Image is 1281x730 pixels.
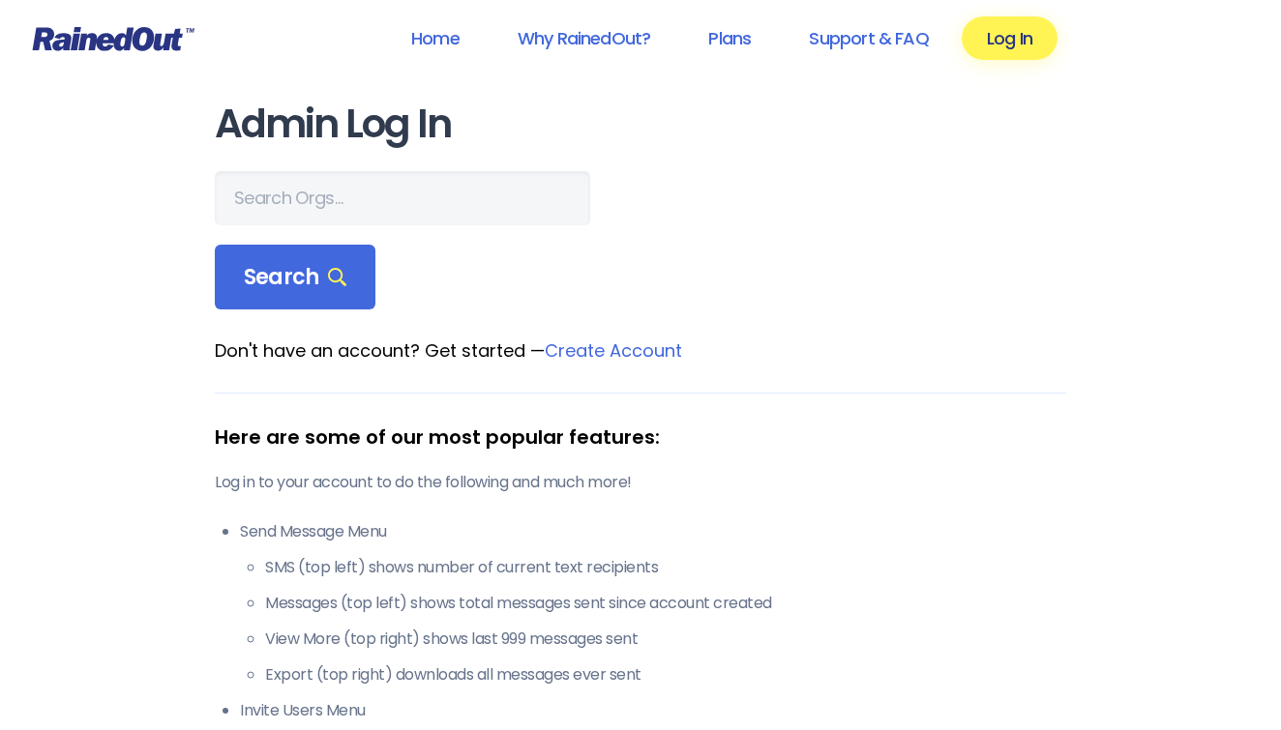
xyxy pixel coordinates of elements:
[244,264,346,291] span: Search
[240,520,1066,686] li: Send Message Menu
[265,556,1066,579] li: SMS (top left) shows number of current text recipients
[784,16,953,60] a: Support & FAQ
[492,16,676,60] a: Why RainedOut?
[265,628,1066,651] li: View More (top right) shows last 999 messages sent
[215,423,1066,452] div: Here are some of our most popular features:
[215,245,375,310] div: Search
[215,102,1066,146] h1: Admin Log In
[962,16,1058,60] a: Log In
[545,338,682,363] a: Create Account
[265,663,1066,686] li: Export (top right) downloads all messages ever sent
[215,171,590,225] input: Search Orgs…
[265,592,1066,615] li: Messages (top left) shows total messages sent since account created
[683,16,776,60] a: Plans
[215,471,1066,494] p: Log in to your account to do the following and much more!
[386,16,485,60] a: Home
